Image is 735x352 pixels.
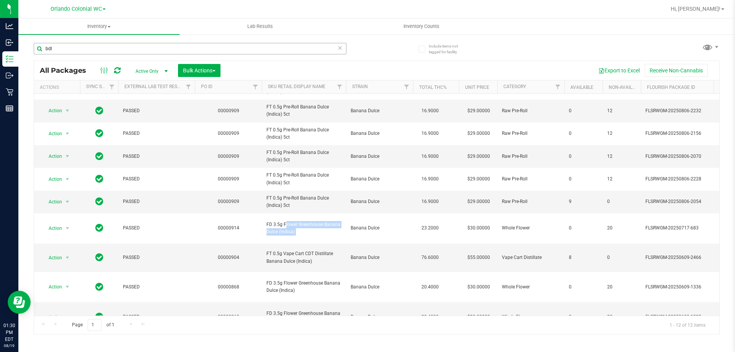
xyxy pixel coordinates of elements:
span: Page of 1 [65,319,121,331]
span: $30.00000 [464,311,494,323]
span: Action [42,196,62,207]
span: FLSRWGM-20250806-2070 [645,153,720,160]
span: select [63,128,72,139]
a: Filter [400,80,413,93]
span: Hi, [PERSON_NAME]! [671,6,720,12]
span: 0 [569,224,598,232]
span: Banana Dulce [351,107,408,115]
a: Category [503,84,526,89]
span: 20 [607,224,636,232]
a: External Lab Test Result [124,84,185,89]
span: In Sync [95,196,103,207]
span: $29.00000 [464,174,494,185]
span: Raw Pre-Roll [502,107,560,115]
iframe: Resource center [8,291,31,314]
a: Flourish Package ID [647,85,695,90]
a: Inventory [18,18,180,34]
span: select [63,252,72,263]
span: $30.00000 [464,223,494,234]
span: Action [42,223,62,234]
a: Total THC% [419,85,447,90]
span: select [63,223,72,234]
span: Inventory Counts [393,23,450,30]
a: Unit Price [465,85,489,90]
span: Bulk Actions [183,67,216,74]
span: 16.9000 [418,128,443,139]
a: Filter [552,80,564,93]
a: SKU Retail Display Name [268,84,325,89]
span: Whole Flower [502,313,560,321]
a: Inventory Counts [341,18,502,34]
span: 20.4000 [418,311,443,323]
inline-svg: Inventory [6,55,13,63]
span: $29.00000 [464,128,494,139]
span: select [63,151,72,162]
a: Lab Results [180,18,341,34]
button: Bulk Actions [178,64,220,77]
a: Strain [352,84,368,89]
span: Banana Dulce [351,130,408,137]
span: Banana Dulce [351,254,408,261]
span: Raw Pre-Roll [502,130,560,137]
span: 76.6000 [418,252,443,263]
span: PASSED [123,175,190,183]
span: Banana Dulce [351,224,408,232]
a: Available [570,85,593,90]
span: FT 0.5g Pre-Roll Banana Dulce (Indica) 5ct [266,195,341,209]
span: 8 [569,254,598,261]
span: In Sync [95,223,103,233]
span: Banana Dulce [351,283,408,291]
a: 00000914 [218,225,239,231]
a: 00000909 [218,154,239,159]
span: Raw Pre-Roll [502,198,560,205]
inline-svg: Outbound [6,72,13,79]
a: PO ID [201,84,212,89]
span: Raw Pre-Roll [502,175,560,183]
span: 0 [607,254,636,261]
inline-svg: Analytics [6,22,13,30]
span: 0 [569,283,598,291]
span: 0 [569,107,598,115]
span: PASSED [123,107,190,115]
span: FT 0.5g Pre-Roll Banana Dulce (Indica) 5ct [266,126,341,141]
span: FT 0.5g Pre-Roll Banana Dulce (Indica) 5ct [266,103,341,118]
span: In Sync [95,282,103,292]
p: 08/19 [3,343,15,349]
span: 12 [607,130,636,137]
span: 20 [607,313,636,321]
input: Search Package ID, Item Name, SKU, Lot or Part Number... [34,43,346,54]
a: Sync Status [86,84,116,89]
a: 00000904 [218,255,239,260]
span: Include items not tagged for facility [429,43,467,55]
span: Clear [337,43,343,53]
span: FT 0.5g Pre-Roll Banana Dulce (Indica) 5ct [266,172,341,186]
span: 16.9000 [418,151,443,162]
a: Filter [333,80,346,93]
a: 00000909 [218,176,239,182]
span: 0 [569,313,598,321]
div: Actions [40,85,77,90]
span: PASSED [123,224,190,232]
span: FLSRWGM-20250806-2228 [645,175,720,183]
span: select [63,174,72,185]
span: FT 0.5g Vape Cart CDT Distillate Banana Dulce (Indica) [266,250,341,265]
span: $29.00000 [464,196,494,207]
span: Action [42,105,62,116]
span: select [63,196,72,207]
span: 20.4000 [418,282,443,293]
span: 12 [607,107,636,115]
span: PASSED [123,130,190,137]
a: Filter [249,80,262,93]
a: 00000909 [218,199,239,204]
a: 00000909 [218,131,239,136]
a: 00000909 [218,108,239,113]
inline-svg: Retail [6,88,13,96]
span: PASSED [123,153,190,160]
span: FLSRWGM-20250806-2232 [645,107,720,115]
span: Action [42,252,62,263]
span: Lab Results [237,23,283,30]
span: Banana Dulce [351,198,408,205]
button: Export to Excel [593,64,645,77]
span: FD 3.5g Flower Greenhouse Banana Dulce (Indica) [266,310,341,324]
span: Banana Dulce [351,313,408,321]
